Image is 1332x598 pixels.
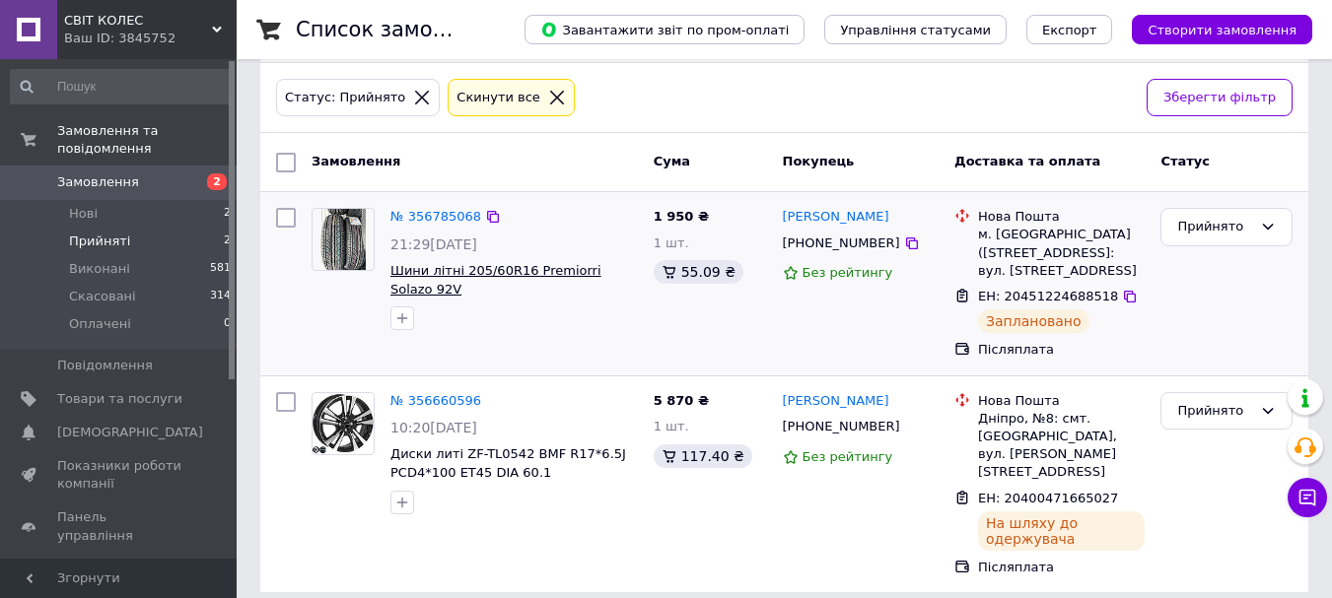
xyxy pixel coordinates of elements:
span: Статус [1160,154,1210,168]
span: Без рейтингу [803,265,893,280]
div: Нова Пошта [978,208,1145,226]
span: 2 [207,173,227,190]
div: Прийнято [1177,217,1252,237]
span: 0 [224,315,231,333]
span: Оплачені [69,315,131,333]
span: Товари та послуги [57,390,182,408]
span: Зберегти фільтр [1163,88,1276,108]
div: На шляху до одержувача [978,511,1145,551]
span: 10:20[DATE] [390,420,477,435]
div: Післяплата [978,559,1145,576]
span: 5 870 ₴ [654,393,709,408]
input: Пошук [10,69,233,104]
div: 117.40 ₴ [654,444,752,468]
span: Створити замовлення [1148,23,1297,37]
h1: Список замовлень [296,18,496,41]
span: 314 [210,288,231,305]
span: Панель управління [57,508,182,544]
span: Прийняті [69,233,130,250]
button: Чат з покупцем [1288,478,1327,517]
span: Доставка та оплата [954,154,1100,168]
div: Дніпро, №8: смт. [GEOGRAPHIC_DATA], вул. [PERSON_NAME][STREET_ADDRESS] [978,410,1145,482]
button: Завантажити звіт по пром-оплаті [525,15,805,44]
button: Зберегти фільтр [1147,79,1293,117]
div: Ваш ID: 3845752 [64,30,237,47]
span: 1 950 ₴ [654,209,709,224]
span: Без рейтингу [803,449,893,464]
span: Виконані [69,260,130,278]
a: Фото товару [312,392,375,455]
span: [DEMOGRAPHIC_DATA] [57,424,203,441]
span: Покупець [783,154,855,168]
span: Cума [654,154,690,168]
span: 21:29[DATE] [390,236,477,252]
a: [PERSON_NAME] [783,392,889,411]
span: Замовлення та повідомлення [57,122,237,158]
span: Експорт [1042,23,1097,37]
span: 1 шт. [654,419,689,433]
a: Створити замовлення [1112,22,1312,36]
span: ЕН: 20451224688518 [978,289,1118,303]
a: № 356785068 [390,209,481,224]
span: Замовлення [312,154,400,168]
button: Створити замовлення [1132,15,1312,44]
span: 2 [224,233,231,250]
span: Скасовані [69,288,136,305]
span: 2 [224,205,231,223]
span: Управління статусами [840,23,991,37]
button: Експорт [1026,15,1113,44]
a: Шини літні 205/60R16 Premiorri Solazo 92V [390,263,601,297]
span: ЕН: 20400471665027 [978,491,1118,505]
div: [PHONE_NUMBER] [779,414,904,439]
img: Фото товару [313,393,374,454]
div: [PHONE_NUMBER] [779,231,904,256]
span: 1 шт. [654,235,689,250]
a: Диски литі ZF-TL0542 BMF R17*6.5J PCD4*100 ET45 DIA 60.1 [390,446,626,480]
span: Повідомлення [57,357,153,374]
span: СВІТ КОЛЕС [64,12,212,30]
span: Завантажити звіт по пром-оплаті [540,21,789,38]
div: 55.09 ₴ [654,260,743,284]
a: [PERSON_NAME] [783,208,889,227]
div: Заплановано [978,309,1089,333]
div: м. [GEOGRAPHIC_DATA] ([STREET_ADDRESS]: вул. [STREET_ADDRESS] [978,226,1145,280]
div: Нова Пошта [978,392,1145,410]
a: № 356660596 [390,393,481,408]
a: Фото товару [312,208,375,271]
div: Післяплата [978,341,1145,359]
span: Замовлення [57,173,139,191]
span: Показники роботи компанії [57,457,182,493]
span: 581 [210,260,231,278]
img: Фото товару [320,209,367,270]
div: Cкинути все [453,88,544,108]
div: Прийнято [1177,401,1252,422]
div: Статус: Прийнято [281,88,409,108]
span: Нові [69,205,98,223]
button: Управління статусами [824,15,1007,44]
